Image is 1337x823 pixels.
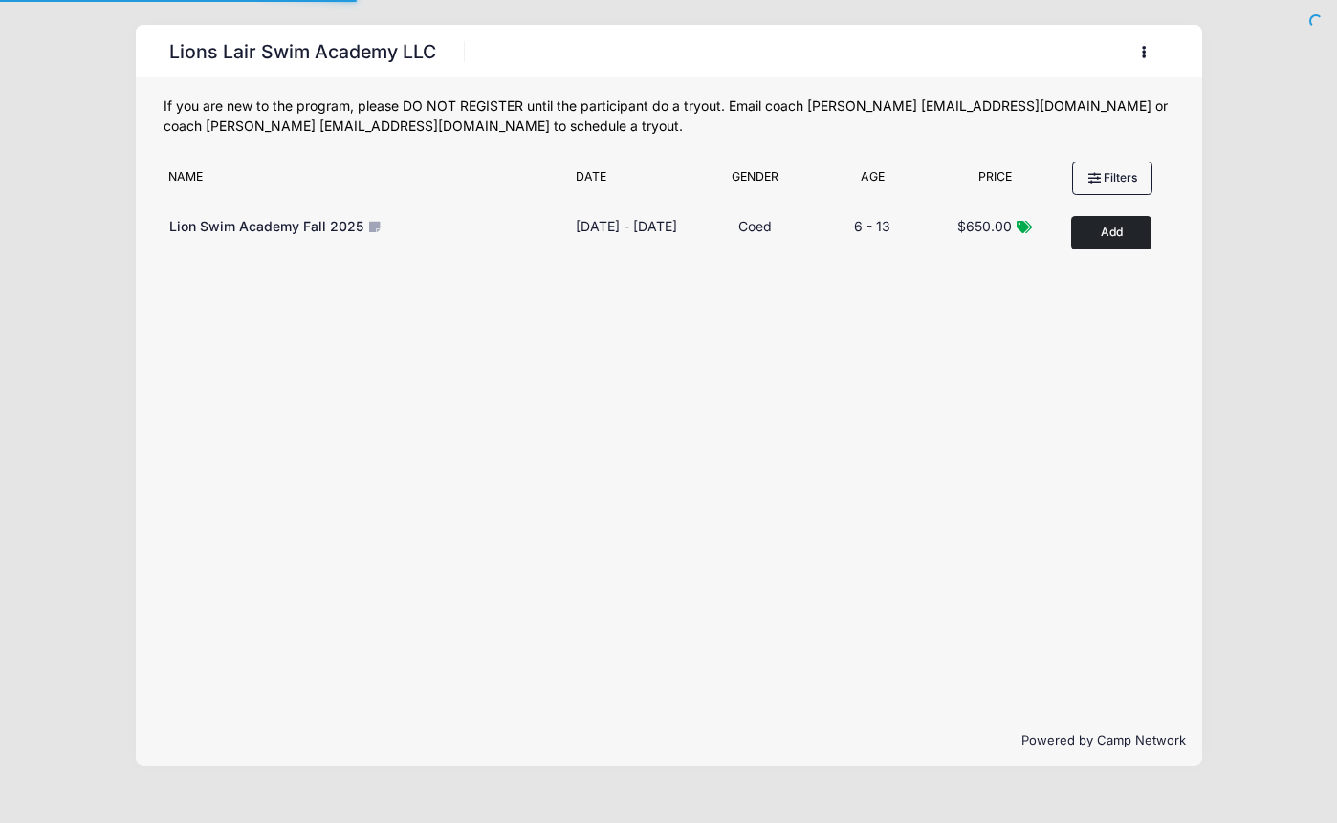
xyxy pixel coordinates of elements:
[811,168,933,195] div: Age
[164,35,443,69] h1: Lions Lair Swim Academy LLC
[1071,216,1151,249] button: Add
[164,97,1174,137] div: If you are new to the program, please DO NOT REGISTER until the participant do a tryout. Email co...
[169,218,363,234] span: Lion Swim Academy Fall 2025
[854,218,890,234] span: 6 - 13
[576,216,677,236] div: [DATE] - [DATE]
[566,168,699,195] div: Date
[957,218,1012,234] span: $650.00
[159,168,566,195] div: Name
[151,731,1187,750] p: Powered by Camp Network
[699,168,811,195] div: Gender
[933,168,1056,195] div: Price
[738,218,772,234] span: Coed
[1072,162,1152,194] button: Filters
